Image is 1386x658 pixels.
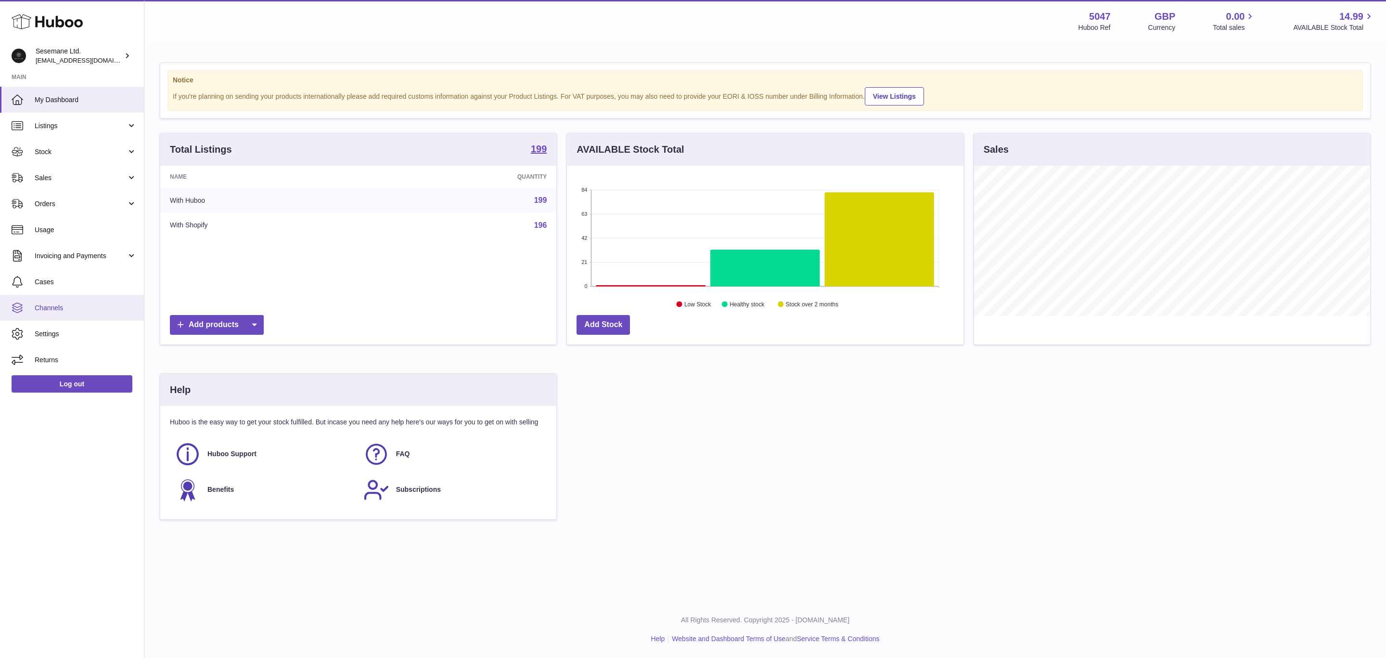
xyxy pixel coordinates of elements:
[207,485,234,494] span: Benefits
[534,196,547,204] a: 199
[160,166,374,188] th: Name
[170,143,232,156] h3: Total Listings
[730,301,765,308] text: Healthy stock
[207,449,257,459] span: Huboo Support
[1293,10,1374,32] a: 14.99 AVAILABLE Stock Total
[1213,10,1256,32] a: 0.00 Total sales
[534,221,547,229] a: 196
[1339,10,1363,23] span: 14.99
[12,375,132,393] a: Log out
[582,259,588,265] text: 21
[35,251,127,261] span: Invoicing and Payments
[175,477,354,503] a: Benefits
[152,616,1378,625] p: All Rights Reserved. Copyright 2025 - [DOMAIN_NAME]
[170,383,191,396] h3: Help
[35,95,137,105] span: My Dashboard
[173,76,1358,85] strong: Notice
[531,144,547,154] strong: 199
[672,635,785,643] a: Website and Dashboard Terms of Use
[668,634,879,644] li: and
[35,303,137,313] span: Channels
[12,49,26,63] img: internalAdmin-5047@internal.huboo.com
[1089,10,1111,23] strong: 5047
[1155,10,1175,23] strong: GBP
[865,87,924,105] a: View Listings
[1078,23,1111,32] div: Huboo Ref
[160,188,374,213] td: With Huboo
[35,277,137,287] span: Cases
[1148,23,1176,32] div: Currency
[160,213,374,238] td: With Shopify
[585,283,588,289] text: 0
[363,441,542,467] a: FAQ
[35,199,127,209] span: Orders
[984,143,1009,156] h3: Sales
[35,355,137,365] span: Returns
[684,301,711,308] text: Low Stock
[577,315,630,335] a: Add Stock
[36,47,122,65] div: Sesemane Ltd.
[396,449,410,459] span: FAQ
[35,173,127,183] span: Sales
[651,635,665,643] a: Help
[175,441,354,467] a: Huboo Support
[363,477,542,503] a: Subscriptions
[35,329,137,339] span: Settings
[35,147,127,157] span: Stock
[170,418,547,427] p: Huboo is the easy way to get your stock fulfilled. But incase you need any help here's our ways f...
[374,166,556,188] th: Quantity
[582,235,588,241] text: 42
[786,301,838,308] text: Stock over 2 months
[35,121,127,131] span: Listings
[1213,23,1256,32] span: Total sales
[35,225,137,235] span: Usage
[396,485,441,494] span: Subscriptions
[797,635,880,643] a: Service Terms & Conditions
[531,144,547,156] a: 199
[582,211,588,217] text: 63
[170,315,264,335] a: Add products
[582,187,588,193] text: 84
[173,86,1358,105] div: If you're planning on sending your products internationally please add required customs informati...
[577,143,684,156] h3: AVAILABLE Stock Total
[36,56,141,64] span: [EMAIL_ADDRESS][DOMAIN_NAME]
[1293,23,1374,32] span: AVAILABLE Stock Total
[1226,10,1245,23] span: 0.00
